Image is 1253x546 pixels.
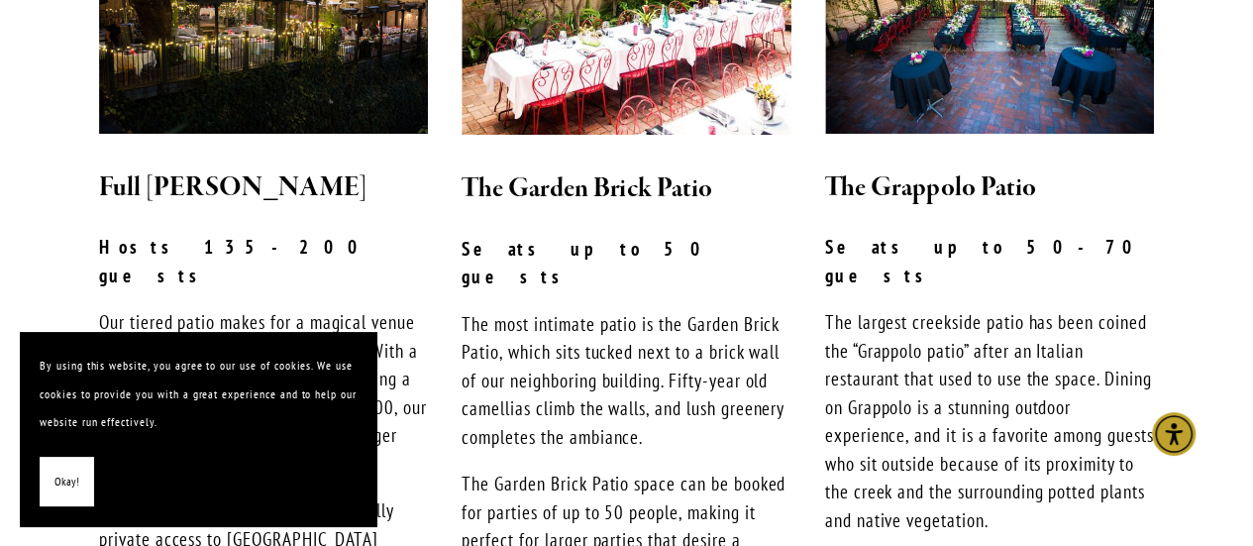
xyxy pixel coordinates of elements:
div: Accessibility Menu [1152,412,1196,456]
h2: Full [PERSON_NAME] [99,167,428,209]
h2: The Garden Brick Patio [462,168,790,210]
strong: Hosts 135-200 guests [99,235,394,287]
p: The largest creekside patio has been coined the “Grappolo patio” after an Italian restaurant that... [825,308,1154,534]
p: Our tiered patio makes for a magical venue in the Heart of [GEOGRAPHIC_DATA]. With a capacity for... [99,308,428,478]
p: By using this website, you agree to our use of cookies. We use cookies to provide you with a grea... [40,352,357,437]
strong: Seats up to 50-70 guests [825,235,1169,287]
p: The most intimate patio is the Garden Brick Patio, which sits tucked next to a brick wall of our ... [462,310,790,452]
section: Cookie banner [20,332,376,526]
button: Okay! [40,457,94,507]
strong: Seats up to 50 guests [462,237,736,289]
span: Okay! [54,468,79,496]
h2: The Grappolo Patio [825,167,1154,209]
